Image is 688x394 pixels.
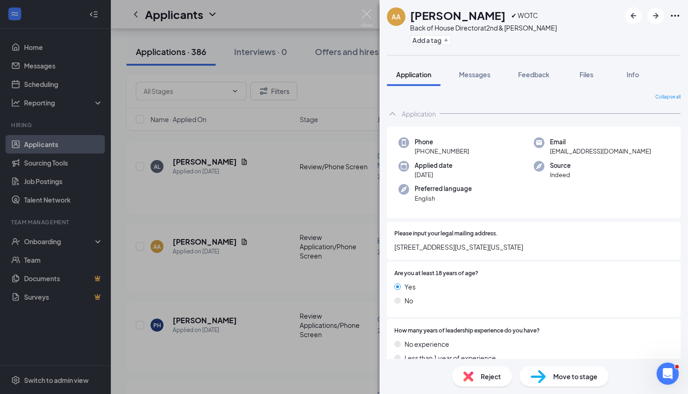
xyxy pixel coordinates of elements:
svg: ArrowLeftNew [628,10,639,21]
span: Indeed [550,170,571,179]
button: ArrowLeftNew [625,7,642,24]
span: Move to stage [553,371,597,382]
svg: Plus [443,37,449,43]
span: [DATE] [415,170,453,179]
span: [STREET_ADDRESS][US_STATE][US_STATE] [394,242,673,252]
span: Info [627,70,639,79]
div: Back of House Director at 2nd & [PERSON_NAME] [410,23,557,32]
svg: ChevronUp [387,108,398,119]
span: Applied date [415,161,453,170]
svg: Ellipses [670,10,681,21]
iframe: Intercom live chat [657,363,679,385]
div: Application [402,109,436,118]
button: ArrowRight [647,7,664,24]
span: No [404,295,413,306]
span: Messages [459,70,490,79]
span: Reject [481,371,501,382]
span: Are you at least 18 years of age? [394,269,478,278]
span: English [415,194,472,203]
span: ✔ WOTC [511,10,538,20]
span: Please input your legal mailing address. [394,229,498,238]
span: [PHONE_NUMBER] [415,147,469,156]
span: Less than 1 year of experience [404,353,496,363]
span: Application [396,70,431,79]
span: Source [550,161,571,170]
span: No experience [404,339,449,349]
span: Preferred language [415,184,472,193]
span: [EMAIL_ADDRESS][DOMAIN_NAME] [550,147,651,156]
button: PlusAdd a tag [410,35,451,45]
span: Feedback [518,70,549,79]
span: Collapse all [655,93,681,101]
span: Yes [404,282,416,292]
span: How many years of leadership experience do you have? [394,326,540,335]
h1: [PERSON_NAME] [410,7,506,23]
span: Phone [415,137,469,147]
svg: ArrowRight [650,10,661,21]
span: Email [550,137,651,147]
span: Files [579,70,593,79]
div: AA [392,12,401,21]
